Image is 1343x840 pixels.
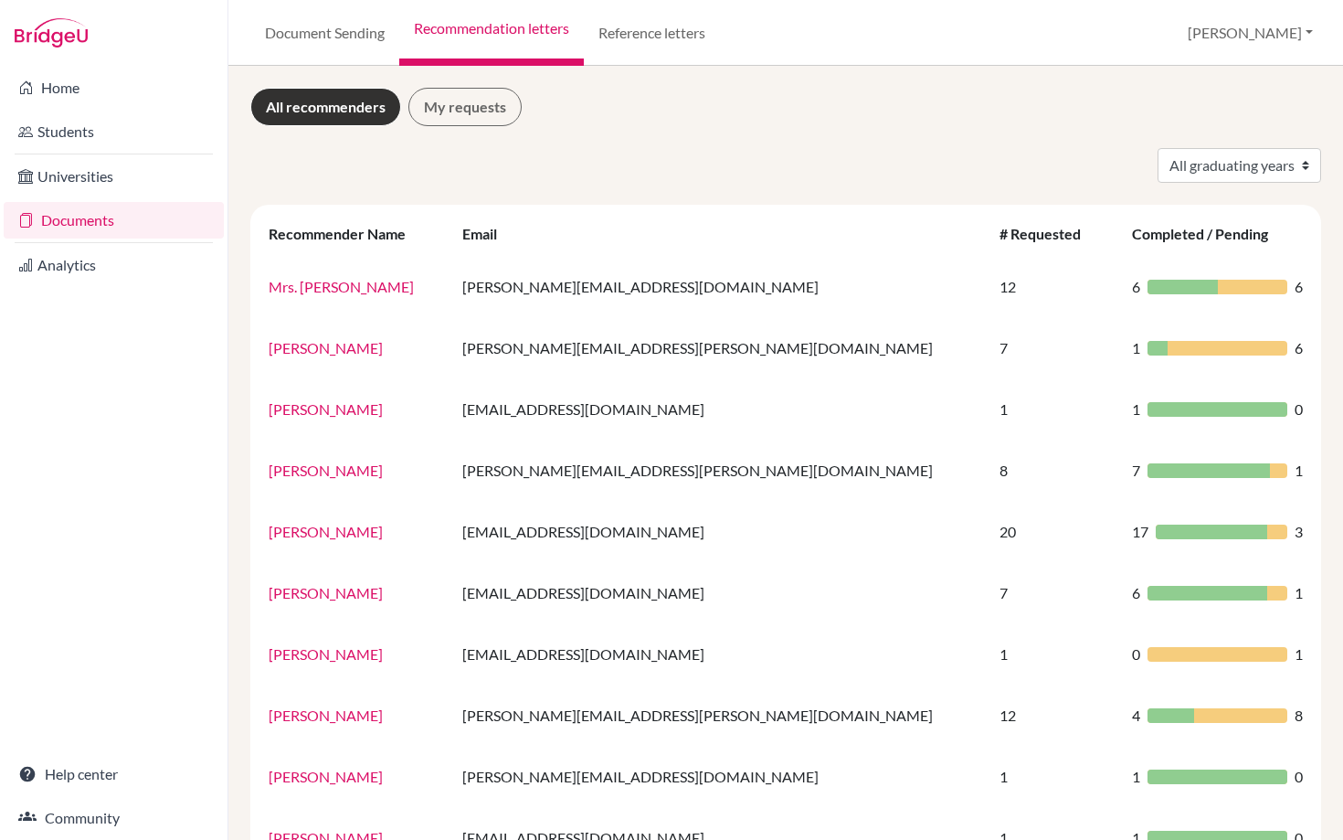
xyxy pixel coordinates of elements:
[4,756,224,792] a: Help center
[15,18,88,48] img: Bridge-U
[269,523,383,540] a: [PERSON_NAME]
[269,645,383,663] a: [PERSON_NAME]
[462,225,515,242] div: Email
[250,88,401,126] a: All recommenders
[989,623,1121,685] td: 1
[451,746,989,807] td: [PERSON_NAME][EMAIL_ADDRESS][DOMAIN_NAME]
[451,440,989,501] td: [PERSON_NAME][EMAIL_ADDRESS][PERSON_NAME][DOMAIN_NAME]
[1132,766,1140,788] span: 1
[451,256,989,317] td: [PERSON_NAME][EMAIL_ADDRESS][DOMAIN_NAME]
[1132,225,1286,242] div: Completed / Pending
[989,256,1121,317] td: 12
[4,247,224,283] a: Analytics
[999,225,1099,242] div: # Requested
[451,378,989,440] td: [EMAIL_ADDRESS][DOMAIN_NAME]
[1179,16,1321,50] button: [PERSON_NAME]
[4,800,224,836] a: Community
[451,317,989,378] td: [PERSON_NAME][EMAIL_ADDRESS][PERSON_NAME][DOMAIN_NAME]
[269,225,424,242] div: Recommender Name
[269,462,383,479] a: [PERSON_NAME]
[1132,460,1140,482] span: 7
[1132,399,1140,420] span: 1
[1132,582,1140,604] span: 6
[408,88,522,126] a: My requests
[1295,705,1303,727] span: 8
[4,113,224,150] a: Students
[1295,399,1303,420] span: 0
[989,501,1121,562] td: 20
[1295,766,1303,788] span: 0
[1132,705,1140,727] span: 4
[1132,643,1140,665] span: 0
[989,440,1121,501] td: 8
[451,562,989,623] td: [EMAIL_ADDRESS][DOMAIN_NAME]
[269,584,383,601] a: [PERSON_NAME]
[451,623,989,685] td: [EMAIL_ADDRESS][DOMAIN_NAME]
[1132,521,1148,543] span: 17
[1132,337,1140,359] span: 1
[1295,582,1303,604] span: 1
[4,202,224,239] a: Documents
[1295,521,1303,543] span: 3
[451,685,989,746] td: [PERSON_NAME][EMAIL_ADDRESS][PERSON_NAME][DOMAIN_NAME]
[269,707,383,724] a: [PERSON_NAME]
[269,400,383,418] a: [PERSON_NAME]
[989,685,1121,746] td: 12
[269,339,383,356] a: [PERSON_NAME]
[989,746,1121,807] td: 1
[1132,276,1140,298] span: 6
[269,768,383,785] a: [PERSON_NAME]
[4,69,224,106] a: Home
[1295,337,1303,359] span: 6
[451,501,989,562] td: [EMAIL_ADDRESS][DOMAIN_NAME]
[4,158,224,195] a: Universities
[1295,276,1303,298] span: 6
[269,278,414,295] a: Mrs. [PERSON_NAME]
[989,562,1121,623] td: 7
[1295,643,1303,665] span: 1
[989,317,1121,378] td: 7
[989,378,1121,440] td: 1
[1295,460,1303,482] span: 1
